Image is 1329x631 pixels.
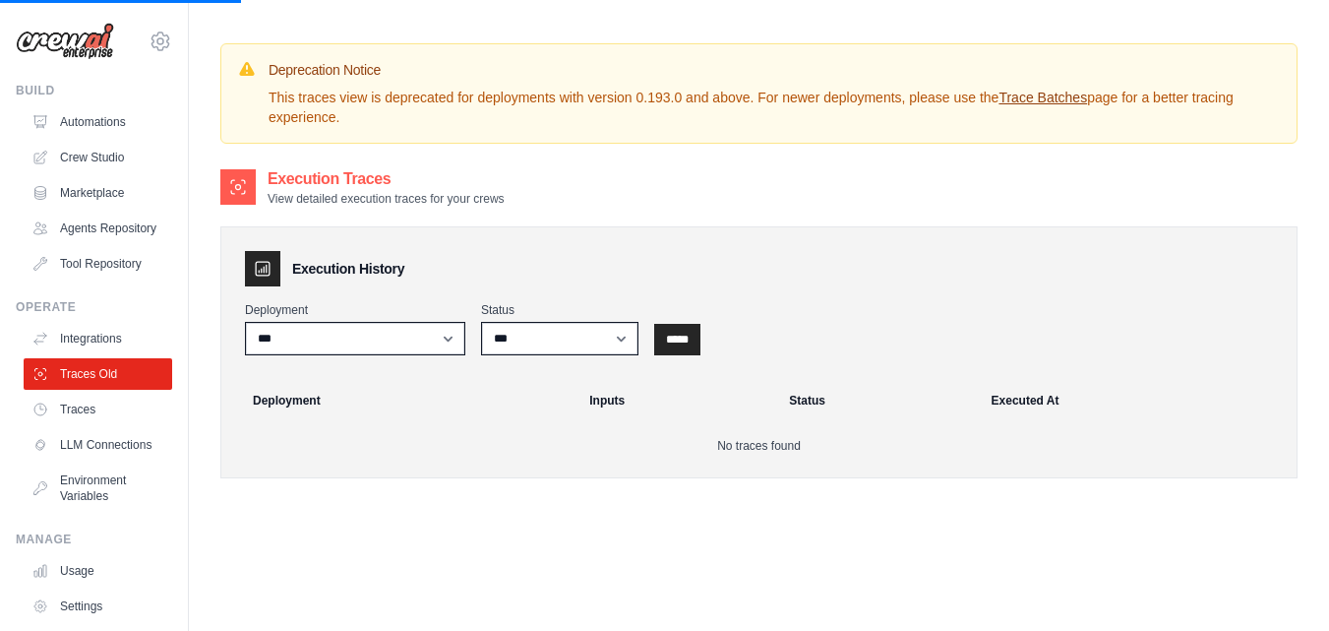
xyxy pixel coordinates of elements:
[24,465,172,512] a: Environment Variables
[16,299,172,315] div: Operate
[245,438,1273,454] p: No traces found
[777,379,979,422] th: Status
[16,83,172,98] div: Build
[998,90,1087,105] a: Trace Batches
[481,302,638,318] label: Status
[24,106,172,138] a: Automations
[24,177,172,209] a: Marketplace
[268,167,505,191] h2: Execution Traces
[24,394,172,425] a: Traces
[24,248,172,280] a: Tool Repository
[24,358,172,390] a: Traces Old
[980,379,1289,422] th: Executed At
[269,88,1281,127] p: This traces view is deprecated for deployments with version 0.193.0 and above. For newer deployme...
[245,302,465,318] label: Deployment
[24,142,172,173] a: Crew Studio
[24,213,172,244] a: Agents Repository
[24,323,172,354] a: Integrations
[229,379,577,422] th: Deployment
[24,429,172,461] a: LLM Connections
[269,60,1281,80] h3: Deprecation Notice
[16,532,172,547] div: Manage
[24,555,172,587] a: Usage
[292,259,404,279] h3: Execution History
[268,191,505,207] p: View detailed execution traces for your crews
[577,379,777,422] th: Inputs
[24,591,172,622] a: Settings
[16,23,114,60] img: Logo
